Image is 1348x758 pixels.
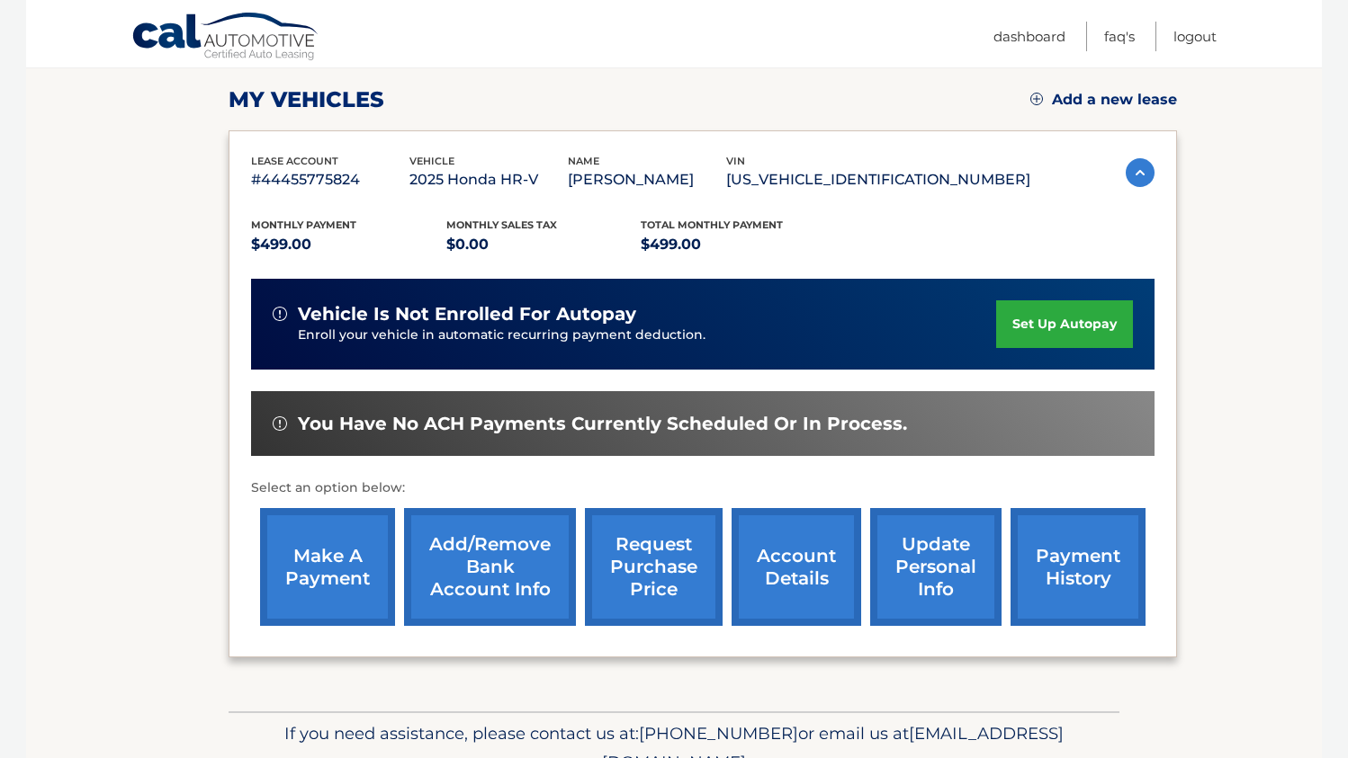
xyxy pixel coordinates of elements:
[641,232,836,257] p: $499.00
[641,218,783,231] span: Total Monthly Payment
[298,303,636,325] span: vehicle is not enrolled for autopay
[1126,158,1155,187] img: accordion-active.svg
[298,325,996,345] p: Enroll your vehicle in automatic recurring payment deduction.
[409,167,568,192] p: 2025 Honda HR-V
[1104,22,1135,51] a: FAQ's
[446,218,557,231] span: Monthly sales Tax
[251,232,446,257] p: $499.00
[273,307,287,321] img: alert-white.svg
[996,300,1133,348] a: set up autopay
[568,167,726,192] p: [PERSON_NAME]
[251,155,338,167] span: lease account
[260,508,395,626] a: make a payment
[568,155,599,167] span: name
[251,477,1155,499] p: Select an option below:
[1173,22,1217,51] a: Logout
[585,508,723,626] a: request purchase price
[251,218,356,231] span: Monthly Payment
[1011,508,1146,626] a: payment history
[870,508,1002,626] a: update personal info
[131,12,320,64] a: Cal Automotive
[229,86,384,113] h2: my vehicles
[298,413,907,435] span: You have no ACH payments currently scheduled or in process.
[726,167,1030,192] p: [US_VEHICLE_IDENTIFICATION_NUMBER]
[993,22,1065,51] a: Dashboard
[1030,93,1043,105] img: add.svg
[726,155,745,167] span: vin
[1030,91,1177,109] a: Add a new lease
[251,167,409,192] p: #44455775824
[639,723,798,744] span: [PHONE_NUMBER]
[446,232,642,257] p: $0.00
[404,508,576,626] a: Add/Remove bank account info
[409,155,454,167] span: vehicle
[273,416,287,431] img: alert-white.svg
[732,508,861,626] a: account details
